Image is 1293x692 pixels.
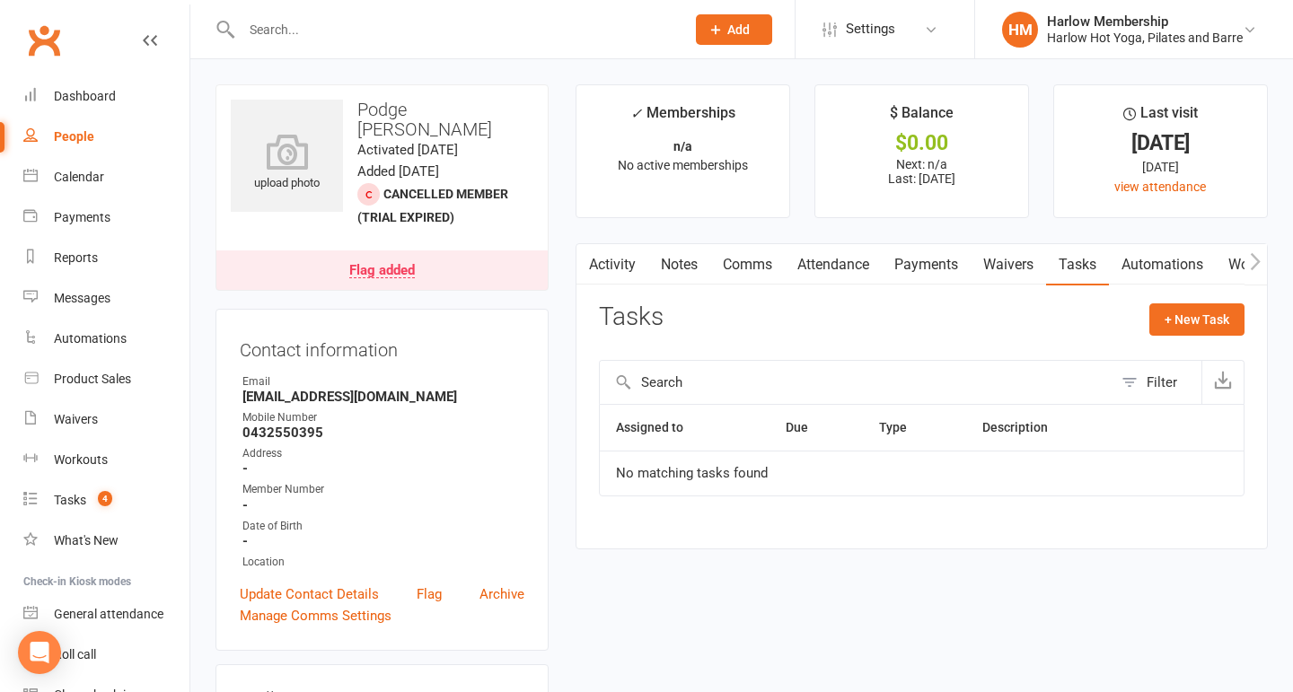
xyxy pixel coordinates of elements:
a: Waivers [23,399,189,440]
div: Location [242,554,524,571]
strong: - [242,497,524,513]
h3: Tasks [599,303,664,331]
a: Flag [417,583,442,605]
a: Payments [882,244,971,285]
a: Archive [479,583,524,605]
input: Search... [236,17,673,42]
div: Roll call [54,647,96,661]
a: People [23,117,189,157]
a: Activity [576,244,648,285]
div: Address [242,445,524,462]
span: Add [727,22,750,37]
div: Flag added [349,264,415,278]
div: $0.00 [831,134,1012,153]
div: HM [1002,12,1038,48]
a: Product Sales [23,359,189,399]
div: Payments [54,210,110,224]
div: Email [242,373,524,390]
div: Member Number [242,481,524,498]
h3: Contact information [240,333,524,360]
span: Settings [846,9,895,49]
div: What's New [54,533,119,547]
a: Workouts [23,440,189,480]
div: Reports [54,250,98,265]
th: Assigned to [600,405,770,451]
div: Product Sales [54,372,131,386]
button: + New Task [1149,303,1245,336]
div: Filter [1147,372,1177,393]
strong: 0432550395 [242,425,524,441]
h3: Podge [PERSON_NAME] [231,100,533,139]
a: What's New [23,521,189,561]
div: upload photo [231,134,343,193]
div: [DATE] [1070,134,1251,153]
div: Workouts [54,452,108,467]
div: General attendance [54,607,163,621]
span: Cancelled member (trial expired) [357,187,508,224]
strong: n/a [673,139,692,153]
a: Tasks 4 [23,480,189,521]
strong: - [242,460,524,477]
input: Search [600,361,1113,404]
a: Comms [710,244,785,285]
a: Dashboard [23,76,189,117]
span: No active memberships [618,158,748,172]
strong: [EMAIL_ADDRESS][DOMAIN_NAME] [242,389,524,405]
div: Harlow Membership [1047,13,1243,30]
div: People [54,129,94,144]
div: Date of Birth [242,518,524,535]
div: Last visit [1123,101,1198,134]
i: ✓ [630,105,642,122]
button: Add [696,14,772,45]
a: Update Contact Details [240,583,379,605]
a: view attendance [1114,180,1206,194]
a: Messages [23,278,189,319]
td: No matching tasks found [600,451,1244,495]
p: Next: n/a Last: [DATE] [831,157,1012,186]
a: Automations [23,319,189,359]
a: Attendance [785,244,882,285]
time: Activated [DATE] [357,142,458,158]
div: Messages [54,291,110,305]
th: Description [966,405,1133,451]
a: General attendance kiosk mode [23,594,189,635]
div: Tasks [54,493,86,507]
div: Memberships [630,101,735,135]
a: Clubworx [22,18,66,63]
a: Manage Comms Settings [240,605,391,626]
button: Filter [1113,361,1201,404]
div: Open Intercom Messenger [18,631,61,674]
a: Automations [1109,244,1216,285]
div: $ Balance [890,101,954,134]
a: Waivers [971,244,1046,285]
strong: - [242,533,524,549]
div: Harlow Hot Yoga, Pilates and Barre [1047,30,1243,46]
div: [DATE] [1070,157,1251,177]
div: Calendar [54,170,104,184]
a: Notes [648,244,710,285]
div: Dashboard [54,89,116,103]
th: Due [770,405,863,451]
a: Payments [23,197,189,238]
a: Tasks [1046,244,1109,285]
span: 4 [98,491,112,506]
th: Type [863,405,965,451]
div: Waivers [54,412,98,426]
a: Reports [23,238,189,278]
a: Calendar [23,157,189,197]
div: Mobile Number [242,409,524,426]
div: Automations [54,331,127,346]
time: Added [DATE] [357,163,439,180]
a: Roll call [23,635,189,675]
